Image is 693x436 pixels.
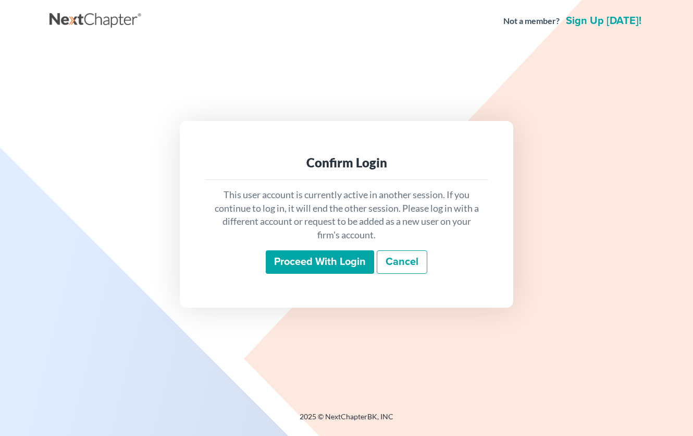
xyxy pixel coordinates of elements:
[266,250,374,274] input: Proceed with login
[377,250,427,274] a: Cancel
[213,154,480,171] div: Confirm Login
[49,411,643,430] div: 2025 © NextChapterBK, INC
[213,188,480,242] p: This user account is currently active in another session. If you continue to log in, it will end ...
[564,16,643,26] a: Sign up [DATE]!
[503,15,560,27] strong: Not a member?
